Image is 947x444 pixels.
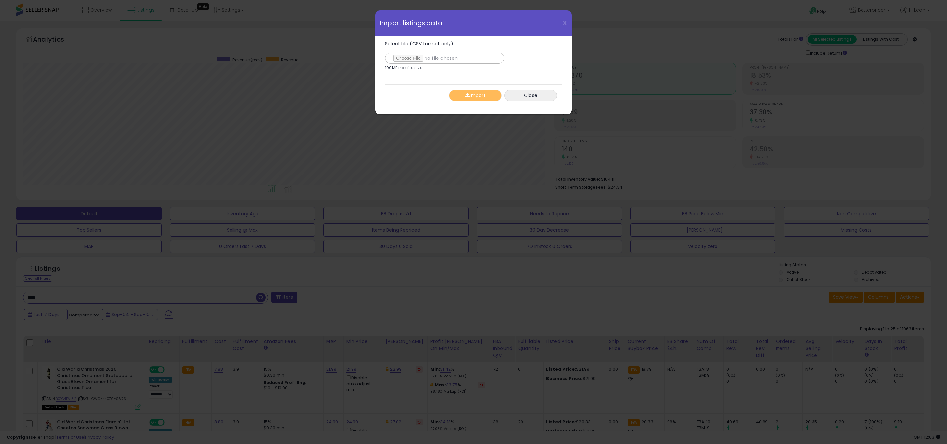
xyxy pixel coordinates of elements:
[385,66,422,70] p: 100MB max file size
[380,20,442,26] span: Import listings data
[385,40,453,47] span: Select file (CSV format only)
[562,18,567,28] span: X
[449,90,502,101] button: Import
[504,90,557,101] button: Close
